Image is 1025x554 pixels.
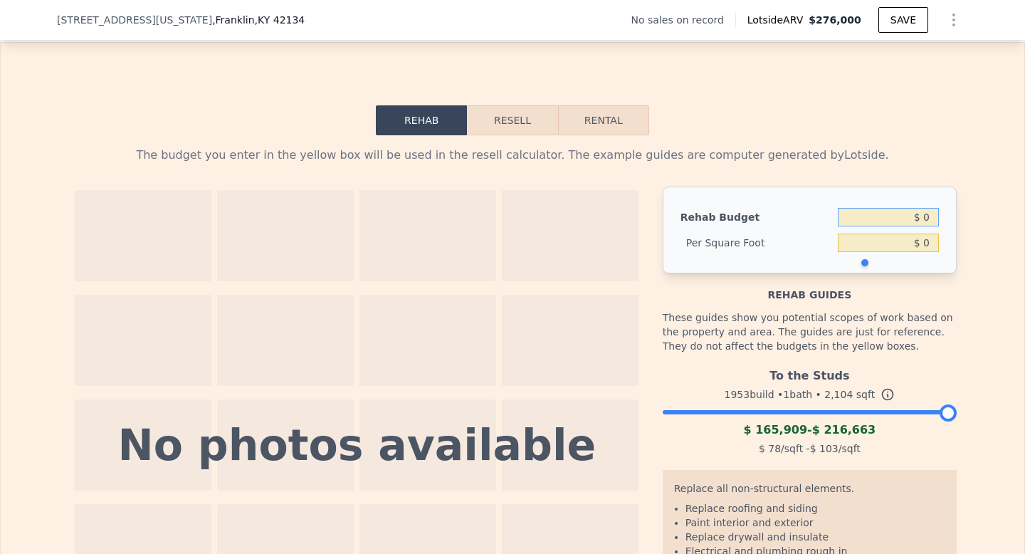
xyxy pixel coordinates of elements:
[558,105,649,135] button: Rental
[255,14,305,26] span: , KY 42134
[685,501,945,516] li: Replace roofing and siding
[809,14,861,26] span: $276,000
[810,443,839,454] span: $ 103
[685,530,945,544] li: Replace drywall and insulate
[680,204,832,230] div: Rehab Budget
[663,439,957,459] div: /sqft - /sqft
[824,389,853,400] span: 2,104
[631,13,735,27] div: No sales on record
[759,443,781,454] span: $ 78
[685,516,945,530] li: Paint interior and exterior
[376,105,467,135] button: Rehab
[743,423,807,437] span: $ 165,909
[663,422,957,439] div: -
[663,302,957,362] div: These guides show you potential scopes of work based on the property and area. The guides are jus...
[747,13,809,27] span: Lotside ARV
[57,13,212,27] span: [STREET_ADDRESS][US_STATE]
[674,481,945,501] div: Replace all non-structural elements.
[467,105,557,135] button: Resell
[663,273,957,302] div: Rehab guides
[118,424,596,466] div: No photos available
[68,147,957,164] div: The budget you enter in the yellow box will be used in the resell calculator. The example guides ...
[812,423,876,437] span: $ 216,663
[940,6,968,34] button: Show Options
[680,230,832,256] div: Per Square Foot
[663,385,957,404] div: 1953 build • 1 bath • sqft
[878,7,928,33] button: SAVE
[663,362,957,385] div: To the Studs
[212,13,305,27] span: , Franklin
